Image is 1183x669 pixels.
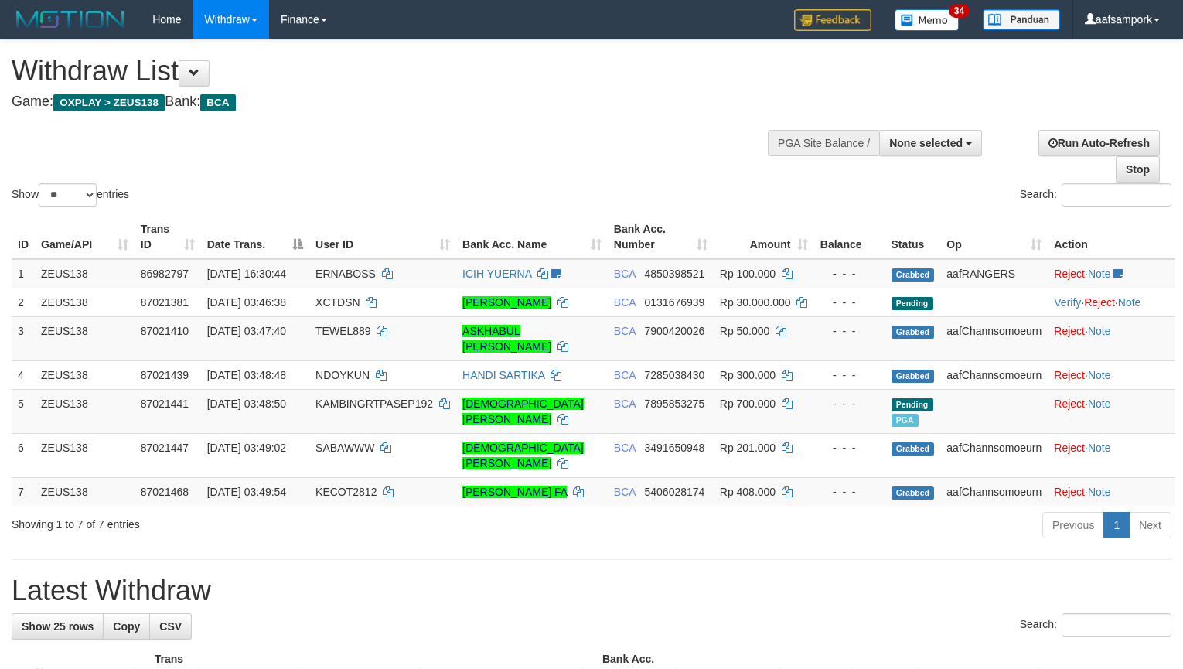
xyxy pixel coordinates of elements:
[889,137,963,149] span: None selected
[207,369,286,381] span: [DATE] 03:48:48
[315,369,370,381] span: NDOYKUN
[714,215,814,259] th: Amount: activate to sort column ascending
[1042,512,1104,538] a: Previous
[309,215,456,259] th: User ID: activate to sort column ascending
[462,486,567,498] a: [PERSON_NAME] FA
[1084,296,1115,309] a: Reject
[614,325,636,337] span: BCA
[614,296,636,309] span: BCA
[892,326,935,339] span: Grabbed
[1088,486,1111,498] a: Note
[456,215,608,259] th: Bank Acc. Name: activate to sort column ascending
[614,398,636,410] span: BCA
[200,94,235,111] span: BCA
[820,367,879,383] div: - - -
[1048,259,1175,288] td: ·
[1048,389,1175,433] td: ·
[462,369,544,381] a: HANDI SARTIKA
[1088,268,1111,280] a: Note
[39,183,97,207] select: Showentries
[1054,325,1085,337] a: Reject
[35,389,135,433] td: ZEUS138
[141,486,189,498] span: 87021468
[1103,512,1130,538] a: 1
[35,316,135,360] td: ZEUS138
[315,442,374,454] span: SABAWWW
[149,613,192,640] a: CSV
[201,215,309,259] th: Date Trans.: activate to sort column descending
[645,369,705,381] span: Copy 7285038430 to clipboard
[940,477,1048,506] td: aafChannsomoeurn
[1020,613,1171,637] label: Search:
[113,620,140,633] span: Copy
[207,325,286,337] span: [DATE] 03:47:40
[315,268,376,280] span: ERNABOSS
[141,442,189,454] span: 87021447
[12,288,35,316] td: 2
[608,215,714,259] th: Bank Acc. Number: activate to sort column ascending
[12,183,129,207] label: Show entries
[53,94,165,111] span: OXPLAY > ZEUS138
[207,296,286,309] span: [DATE] 03:46:38
[1048,316,1175,360] td: ·
[12,8,129,31] img: MOTION_logo.png
[940,360,1048,389] td: aafChannsomoeurn
[141,398,189,410] span: 87021441
[892,486,935,500] span: Grabbed
[462,442,584,469] a: [DEMOGRAPHIC_DATA][PERSON_NAME]
[141,268,189,280] span: 86982797
[820,266,879,282] div: - - -
[794,9,871,31] img: Feedback.jpg
[135,215,201,259] th: Trans ID: activate to sort column ascending
[614,486,636,498] span: BCA
[720,398,776,410] span: Rp 700.000
[940,215,1048,259] th: Op: activate to sort column ascending
[1048,215,1175,259] th: Action
[462,398,584,425] a: [DEMOGRAPHIC_DATA][PERSON_NAME]
[1054,486,1085,498] a: Reject
[207,486,286,498] span: [DATE] 03:49:54
[1048,288,1175,316] td: · ·
[940,259,1048,288] td: aafRANGERS
[12,360,35,389] td: 4
[645,268,705,280] span: Copy 4850398521 to clipboard
[1088,325,1111,337] a: Note
[207,442,286,454] span: [DATE] 03:49:02
[1054,442,1085,454] a: Reject
[614,268,636,280] span: BCA
[141,325,189,337] span: 87021410
[820,323,879,339] div: - - -
[820,396,879,411] div: - - -
[12,94,773,110] h4: Game: Bank:
[645,325,705,337] span: Copy 7900420026 to clipboard
[720,296,791,309] span: Rp 30.000.000
[315,398,433,410] span: KAMBINGRTPASEP192
[12,510,482,532] div: Showing 1 to 7 of 7 entries
[315,296,360,309] span: XCTDSN
[614,369,636,381] span: BCA
[35,288,135,316] td: ZEUS138
[1048,477,1175,506] td: ·
[1054,268,1085,280] a: Reject
[885,215,941,259] th: Status
[462,268,531,280] a: ICIH YUERNA
[1054,398,1085,410] a: Reject
[12,613,104,640] a: Show 25 rows
[1088,442,1111,454] a: Note
[12,477,35,506] td: 7
[892,398,933,411] span: Pending
[12,215,35,259] th: ID
[12,316,35,360] td: 3
[1118,296,1141,309] a: Note
[35,433,135,477] td: ZEUS138
[12,389,35,433] td: 5
[1020,183,1171,207] label: Search:
[892,370,935,383] span: Grabbed
[820,440,879,456] div: - - -
[35,259,135,288] td: ZEUS138
[879,130,982,156] button: None selected
[940,316,1048,360] td: aafChannsomoeurn
[207,268,286,280] span: [DATE] 16:30:44
[820,295,879,310] div: - - -
[720,442,776,454] span: Rp 201.000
